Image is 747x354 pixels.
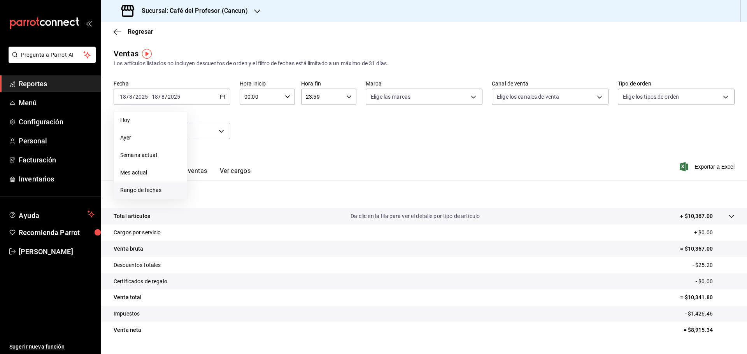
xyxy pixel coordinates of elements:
[114,59,735,68] div: Los artículos listados no incluyen descuentos de orden y el filtro de fechas está limitado a un m...
[696,277,735,286] p: - $0.00
[19,117,95,127] span: Configuración
[114,293,142,302] p: Venta total
[165,94,167,100] span: /
[680,245,735,253] p: = $10,367.00
[114,245,143,253] p: Venta bruta
[623,93,679,101] span: Elige los tipos de orden
[86,20,92,26] button: open_drawer_menu
[684,326,735,334] p: = $8,915.34
[21,51,84,59] span: Pregunta a Parrot AI
[693,261,735,269] p: - $25.20
[142,49,152,59] img: Tooltip marker
[120,134,181,142] span: Ayer
[135,94,148,100] input: ----
[126,94,129,100] span: /
[161,94,165,100] input: --
[19,174,95,184] span: Inventarios
[120,151,181,159] span: Semana actual
[149,94,151,100] span: -
[681,162,735,171] button: Exportar a Excel
[240,81,295,86] label: Hora inicio
[129,94,133,100] input: --
[680,293,735,302] p: = $10,341.80
[114,190,735,199] p: Resumen
[618,81,735,86] label: Tipo de orden
[120,186,181,194] span: Rango de fechas
[114,261,161,269] p: Descuentos totales
[680,212,713,220] p: + $10,367.00
[371,93,410,101] span: Elige las marcas
[119,94,126,100] input: --
[120,169,181,177] span: Mes actual
[19,227,95,238] span: Recomienda Parrot
[135,6,248,16] h3: Sucursal: Café del Profesor (Cancun)
[114,48,139,59] div: Ventas
[151,94,158,100] input: --
[114,81,230,86] label: Fecha
[126,167,251,180] div: navigation tabs
[114,212,150,220] p: Total artículos
[114,310,140,318] p: Impuestos
[19,246,95,257] span: [PERSON_NAME]
[158,94,161,100] span: /
[301,81,356,86] label: Hora fin
[128,28,153,35] span: Regresar
[685,310,735,318] p: - $1,426.46
[114,228,161,237] p: Cargos por servicio
[9,343,95,351] span: Sugerir nueva función
[133,94,135,100] span: /
[19,98,95,108] span: Menú
[497,93,559,101] span: Elige los canales de venta
[120,116,181,124] span: Hoy
[9,47,96,63] button: Pregunta a Parrot AI
[167,94,181,100] input: ----
[5,56,96,65] a: Pregunta a Parrot AI
[694,228,735,237] p: + $0.00
[114,277,167,286] p: Certificados de regalo
[114,28,153,35] button: Regresar
[19,136,95,146] span: Personal
[366,81,482,86] label: Marca
[19,155,95,165] span: Facturación
[114,326,141,334] p: Venta neta
[351,212,480,220] p: Da clic en la fila para ver el detalle por tipo de artículo
[19,209,84,219] span: Ayuda
[220,167,251,180] button: Ver cargos
[177,167,207,180] button: Ver ventas
[19,78,95,89] span: Reportes
[492,81,608,86] label: Canal de venta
